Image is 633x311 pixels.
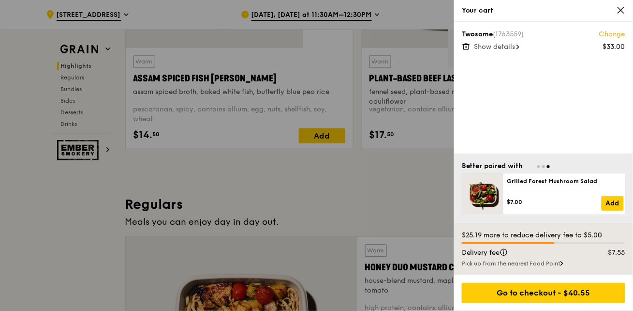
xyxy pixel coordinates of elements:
[474,43,515,51] span: Show details
[602,196,624,211] a: Add
[588,248,632,258] div: $7.55
[599,30,625,39] a: Change
[547,165,550,168] span: Go to slide 3
[462,231,625,240] div: $25.19 more to reduce delivery fee to $5.00
[462,260,625,267] div: Pick up from the nearest Food Point
[542,165,545,168] span: Go to slide 2
[493,30,524,38] span: (1763559)
[462,161,523,171] div: Better paired with
[462,30,625,39] div: Twosome
[507,198,602,206] div: $7.00
[462,283,625,303] div: Go to checkout - $40.55
[456,248,588,258] div: Delivery fee
[537,165,540,168] span: Go to slide 1
[603,42,625,52] div: $33.00
[462,6,625,16] div: Your cart
[507,177,624,185] div: Grilled Forest Mushroom Salad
